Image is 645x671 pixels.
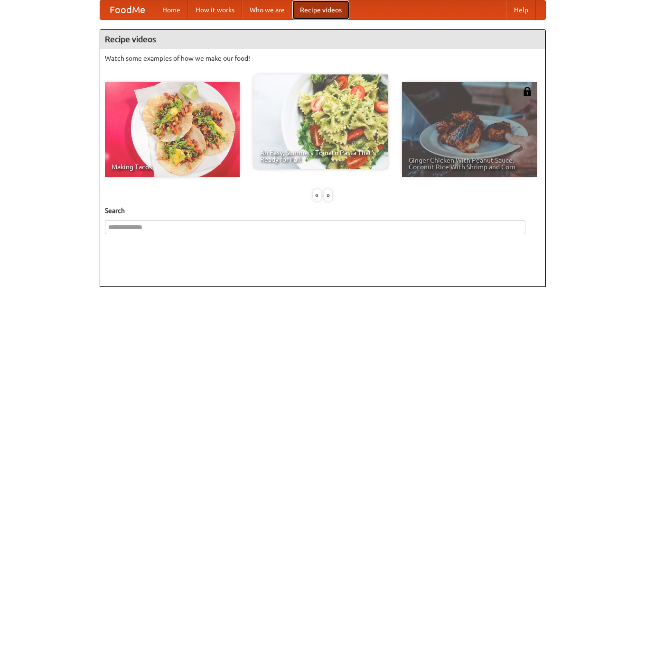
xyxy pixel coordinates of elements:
a: FoodMe [100,0,155,19]
a: Who we are [242,0,292,19]
span: Making Tacos [112,164,233,170]
div: » [324,189,332,201]
span: An Easy, Summery Tomato Pasta That's Ready for Fall [260,149,382,163]
div: « [313,189,321,201]
h4: Recipe videos [100,30,545,49]
a: Home [155,0,188,19]
a: An Easy, Summery Tomato Pasta That's Ready for Fall [253,74,388,169]
a: How it works [188,0,242,19]
h5: Search [105,206,541,215]
p: Watch some examples of how we make our food! [105,54,541,63]
a: Help [506,0,536,19]
a: Making Tacos [105,82,240,177]
a: Recipe videos [292,0,349,19]
img: 483408.png [523,87,532,96]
